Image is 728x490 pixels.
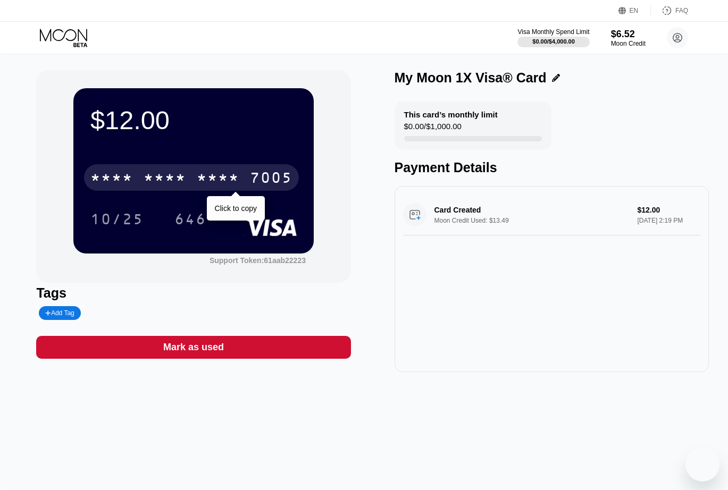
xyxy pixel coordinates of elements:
div: Visa Monthly Spend Limit [517,28,589,36]
div: $0.00 / $4,000.00 [532,38,575,45]
div: Support Token: 61aab22223 [210,256,306,265]
div: $6.52Moon Credit [611,29,646,47]
div: $0.00 / $1,000.00 [404,122,462,136]
div: Visa Monthly Spend Limit$0.00/$4,000.00 [517,28,589,47]
div: Support Token:61aab22223 [210,256,306,265]
div: $6.52 [611,29,646,40]
div: Add Tag [39,306,80,320]
div: Mark as used [163,341,224,353]
div: Mark as used [36,336,350,359]
div: This card’s monthly limit [404,110,498,119]
div: FAQ [651,5,688,16]
div: Click to copy [215,204,257,213]
iframe: Button to launch messaging window [685,447,719,481]
div: Moon Credit [611,40,646,47]
div: Tags [36,285,350,301]
div: EN [618,5,651,16]
div: FAQ [675,7,688,14]
div: EN [630,7,639,14]
div: 10/25 [90,212,144,229]
div: $12.00 [90,105,297,135]
div: 7005 [250,171,292,188]
div: 646 [174,212,206,229]
div: My Moon 1X Visa® Card [395,70,547,86]
div: 10/25 [82,206,152,232]
div: 646 [166,206,214,232]
div: Add Tag [45,309,74,317]
div: Payment Details [395,160,709,175]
